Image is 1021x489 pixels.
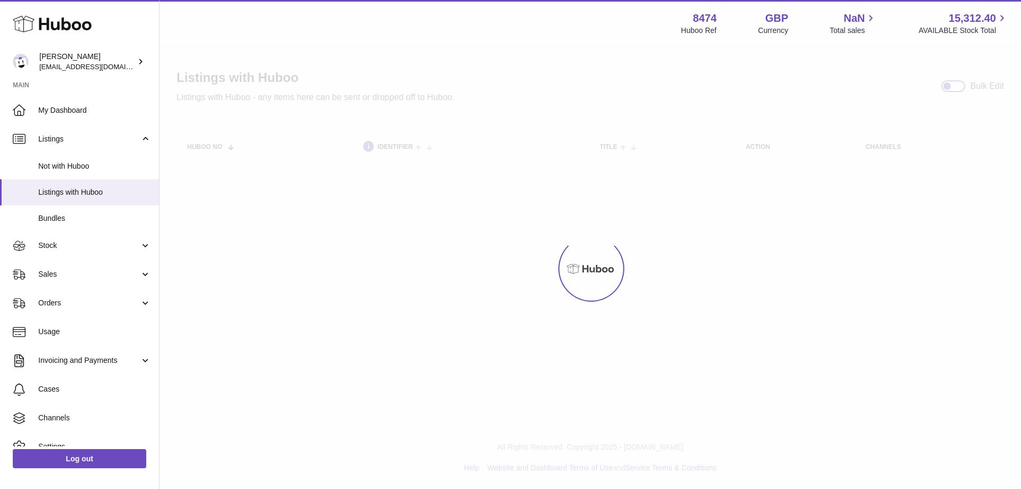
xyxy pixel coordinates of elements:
span: 15,312.40 [949,11,996,26]
span: Total sales [830,26,877,36]
span: Channels [38,413,151,423]
img: internalAdmin-8474@internal.huboo.com [13,54,29,70]
span: Cases [38,384,151,394]
span: Invoicing and Payments [38,355,140,366]
span: Listings with Huboo [38,187,151,197]
span: Settings [38,442,151,452]
span: AVAILABLE Stock Total [918,26,1008,36]
span: [EMAIL_ADDRESS][DOMAIN_NAME] [39,62,156,71]
span: NaN [843,11,865,26]
strong: 8474 [693,11,717,26]
div: Huboo Ref [681,26,717,36]
span: Bundles [38,213,151,223]
div: Currency [758,26,789,36]
span: Stock [38,241,140,251]
span: Not with Huboo [38,161,151,171]
div: [PERSON_NAME] [39,52,135,72]
a: NaN Total sales [830,11,877,36]
span: Orders [38,298,140,308]
span: Sales [38,269,140,279]
span: Listings [38,134,140,144]
strong: GBP [765,11,788,26]
span: My Dashboard [38,105,151,115]
span: Usage [38,327,151,337]
a: Log out [13,449,146,468]
a: 15,312.40 AVAILABLE Stock Total [918,11,1008,36]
